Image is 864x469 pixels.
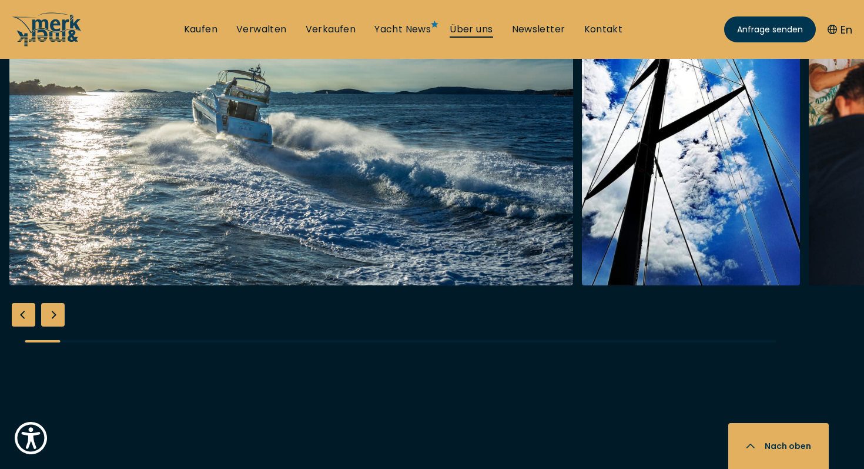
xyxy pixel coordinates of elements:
a: Newsletter [512,23,565,36]
a: Verwalten [236,23,287,36]
a: Kontakt [584,23,623,36]
a: Über uns [450,23,493,36]
span: Anfrage senden [737,24,803,36]
div: Previous slide [12,303,35,327]
a: Verkaufen [306,23,356,36]
a: Yacht News [374,23,431,36]
div: Next slide [41,303,65,327]
a: Anfrage senden [724,16,816,42]
a: Kaufen [184,23,217,36]
button: Nach oben [728,423,829,469]
button: En [828,22,852,38]
button: Show Accessibility Preferences [12,419,50,457]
